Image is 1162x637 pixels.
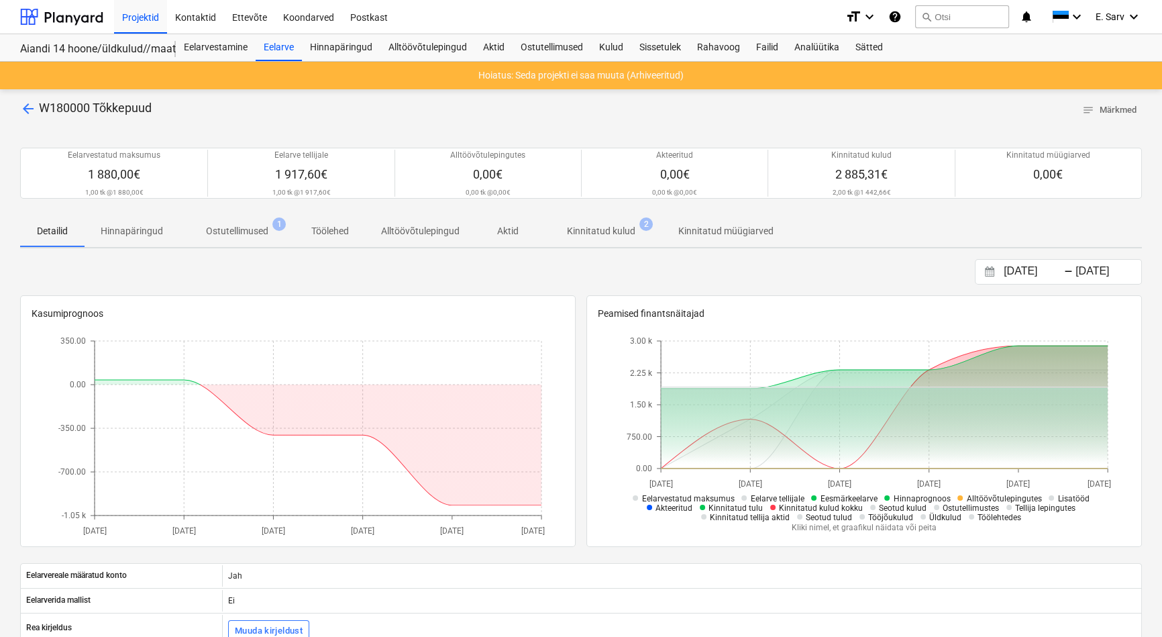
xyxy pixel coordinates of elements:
[806,513,852,522] span: Seotud tulud
[172,526,196,536] tspan: [DATE]
[351,526,374,536] tspan: [DATE]
[274,150,328,161] p: Eelarve tellijale
[381,224,460,238] p: Alltöövõtulepingud
[828,479,851,489] tspan: [DATE]
[879,503,927,513] span: Seotud kulud
[708,503,763,513] span: Kinnitatud tulu
[1126,9,1142,25] i: keyboard_arrow_down
[272,217,286,231] span: 1
[475,34,513,61] a: Aktid
[639,217,653,231] span: 2
[943,503,999,513] span: Ostutellimustes
[1082,103,1137,118] span: Märkmed
[272,188,330,197] p: 1,00 tk @ 1 917,60€
[652,188,697,197] p: 0,00 tk @ 0,00€
[567,224,635,238] p: Kinnitatud kulud
[58,424,86,433] tspan: -350.00
[847,34,891,61] a: Sätted
[641,494,734,503] span: Eelarvestatud maksumus
[678,224,774,238] p: Kinnitatud müügiarved
[440,526,464,536] tspan: [DATE]
[1033,167,1063,181] span: 0,00€
[70,380,86,389] tspan: 0.00
[311,224,349,238] p: Töölehed
[26,622,72,634] p: Rea kirjeldus
[68,150,160,161] p: Eelarvestatud maksumus
[85,188,144,197] p: 1,00 tk @ 1 880,00€
[660,167,690,181] span: 0,00€
[835,167,888,181] span: 2 885,31€
[689,34,748,61] a: Rahavoog
[58,467,86,477] tspan: -700.00
[1020,9,1033,25] i: notifications
[868,513,913,522] span: Tööjõukulud
[750,494,804,503] span: Eelarve tellijale
[1087,479,1110,489] tspan: [DATE]
[88,167,140,181] span: 1 880,00€
[473,167,503,181] span: 0,00€
[275,167,327,181] span: 1 917,60€
[631,34,689,61] a: Sissetulek
[60,336,86,346] tspan: 350.00
[1082,104,1094,116] span: notes
[966,494,1041,503] span: Alltöövõtulepingutes
[20,101,36,117] span: arrow_back
[630,369,653,378] tspan: 2.25 k
[627,432,652,442] tspan: 750.00
[591,34,631,61] a: Kulud
[915,5,1009,28] button: Otsi
[630,400,653,409] tspan: 1.50 k
[1064,268,1073,276] div: -
[262,526,285,536] tspan: [DATE]
[1073,262,1141,281] input: Lõpp
[492,224,524,238] p: Aktid
[786,34,847,61] a: Analüütika
[466,188,511,197] p: 0,00 tk @ 0,00€
[26,595,91,606] p: Eelarverida mallist
[861,9,878,25] i: keyboard_arrow_down
[656,150,693,161] p: Akteeritud
[710,513,790,522] span: Kinnitatud tellija aktid
[831,150,892,161] p: Kinnitatud kulud
[39,101,152,115] span: W180000 Tõkkepuud
[893,494,950,503] span: Hinnaprognoos
[621,522,1108,534] p: Kliki nimel, et graafikul näidata või peita
[20,42,160,56] div: Aiandi 14 hoone/üldkulud//maatööd (2101872//2101869)
[36,224,68,238] p: Detailid
[62,511,87,520] tspan: -1.05 k
[820,494,877,503] span: Eesmärkeelarve
[917,479,941,489] tspan: [DATE]
[978,513,1021,522] span: Töölehtedes
[1095,573,1162,637] div: Chat Widget
[513,34,591,61] a: Ostutellimused
[302,34,380,61] a: Hinnapäringud
[739,479,762,489] tspan: [DATE]
[176,34,256,61] a: Eelarvestamine
[630,336,653,346] tspan: 3.00 k
[380,34,475,61] a: Alltöövõtulepingud
[1057,494,1089,503] span: Lisatööd
[655,503,692,513] span: Akteeritud
[83,526,106,536] tspan: [DATE]
[598,307,1130,321] p: Peamised finantsnäitajad
[832,188,890,197] p: 2,00 tk @ 1 442,66€
[649,479,672,489] tspan: [DATE]
[1069,9,1085,25] i: keyboard_arrow_down
[1015,503,1075,513] span: Tellija lepingutes
[636,464,652,473] tspan: 0.00
[206,224,268,238] p: Ostutellimused
[32,307,564,321] p: Kasumiprognoos
[256,34,302,61] a: Eelarve
[748,34,786,61] a: Failid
